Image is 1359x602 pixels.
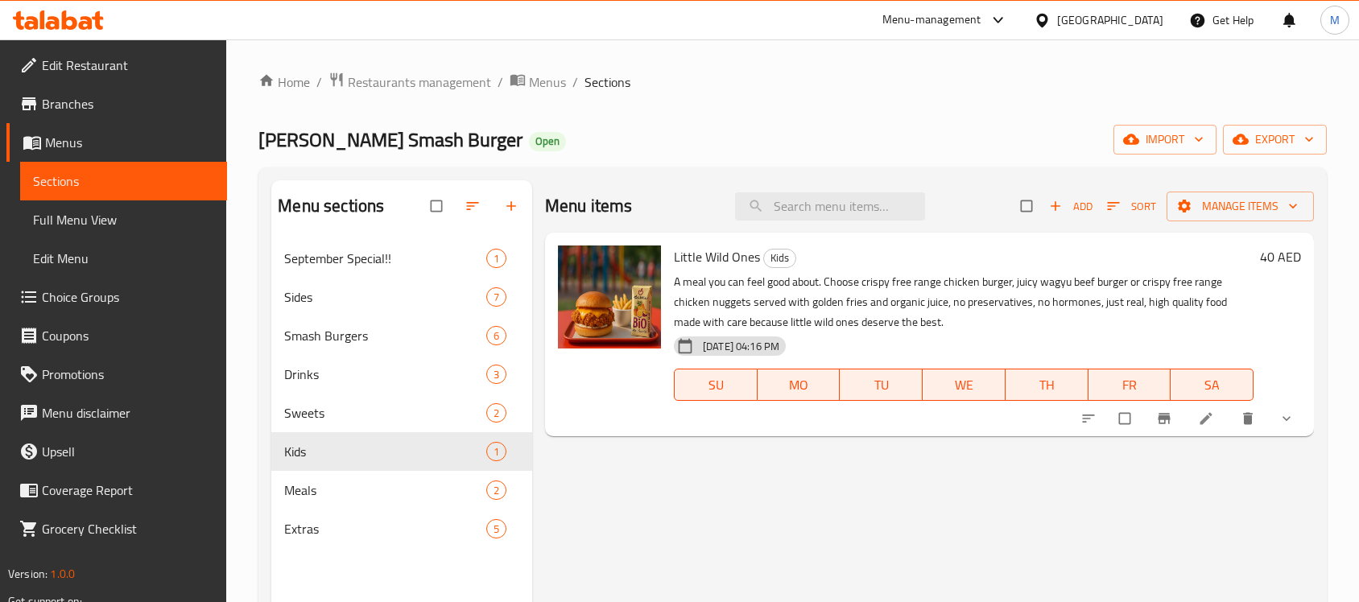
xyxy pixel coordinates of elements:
div: items [486,442,506,461]
img: Little Wild Ones [558,245,661,348]
div: Smash Burgers6 [271,316,532,355]
span: Menus [45,133,214,152]
div: Extras5 [271,509,532,548]
button: MO [758,369,841,401]
span: export [1236,130,1314,150]
span: Edit Menu [33,249,214,268]
span: import [1126,130,1204,150]
span: Add item [1045,194,1097,219]
span: TU [846,373,916,397]
button: Add [1045,194,1097,219]
span: Sort [1107,197,1156,216]
button: SA [1171,369,1254,401]
button: delete [1230,401,1269,436]
li: / [498,72,503,92]
span: Open [529,134,566,148]
span: Version: [8,563,48,584]
span: Add [1049,197,1093,216]
button: TU [840,369,923,401]
a: Promotions [6,355,227,394]
span: Edit Restaurant [42,56,214,75]
span: FR [1095,373,1165,397]
span: Select to update [1109,403,1143,434]
div: Sides7 [271,278,532,316]
span: Smash Burgers [284,326,486,345]
div: [GEOGRAPHIC_DATA] [1057,11,1163,29]
span: 1.0.0 [50,563,75,584]
a: Menus [6,123,227,162]
span: 3 [487,367,506,382]
span: Menu disclaimer [42,403,214,423]
span: SU [681,373,751,397]
a: Choice Groups [6,278,227,316]
span: SA [1177,373,1247,397]
span: Kids [284,442,486,461]
div: Sweets2 [271,394,532,432]
span: Coverage Report [42,480,214,500]
span: Select all sections [421,191,455,221]
span: 5 [487,522,506,537]
a: Menu disclaimer [6,394,227,432]
h6: 40 AED [1260,245,1301,268]
span: Drinks [284,365,486,384]
a: Edit Menu [20,239,227,278]
span: M [1330,11,1340,29]
button: Branch-specific-item [1146,401,1185,436]
div: Menu-management [882,10,981,30]
span: 1 [487,444,506,460]
span: Full Menu View [33,210,214,229]
div: Drinks3 [271,355,532,394]
span: WE [929,373,999,397]
li: / [572,72,578,92]
div: Kids [763,249,796,268]
span: 2 [487,483,506,498]
svg: Show Choices [1278,410,1295,427]
li: / [316,72,322,92]
span: Sort items [1097,194,1167,219]
span: Choice Groups [42,287,214,307]
div: Meals2 [271,471,532,509]
div: September Special!!1 [271,239,532,278]
a: Branches [6,85,227,123]
span: Coupons [42,326,214,345]
button: SU [674,369,758,401]
span: Grocery Checklist [42,519,214,538]
span: Sweets [284,403,486,423]
span: Upsell [42,442,214,461]
span: Branches [42,94,214,113]
a: Menus [510,72,566,93]
span: Menus [529,72,566,92]
span: Meals [284,480,486,500]
span: Sides [284,287,486,307]
div: items [486,403,506,423]
span: [PERSON_NAME] Smash Burger [258,122,523,158]
a: Grocery Checklist [6,509,227,548]
a: Home [258,72,310,92]
span: Select section [1011,191,1045,221]
div: items [486,519,506,538]
a: Edit Restaurant [6,46,227,85]
span: September Special!! [284,249,486,268]
a: Upsell [6,432,227,471]
button: Add section [494,188,532,224]
div: items [486,326,506,345]
span: 7 [487,290,506,305]
span: Sections [33,171,214,191]
span: Sections [584,72,630,92]
p: A meal you can feel good about. Choose crispy free range chicken burger, juicy wagyu beef burger ... [674,272,1254,332]
div: Extras [284,519,486,538]
button: TH [1006,369,1088,401]
a: Edit menu item [1198,410,1217,427]
span: TH [1012,373,1082,397]
span: Little Wild Ones [674,245,760,269]
span: MO [764,373,834,397]
span: 1 [487,251,506,266]
span: Promotions [42,365,214,384]
span: [DATE] 04:16 PM [696,339,786,354]
h2: Menu sections [278,194,384,218]
button: Manage items [1167,192,1314,221]
span: Kids [764,249,795,267]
